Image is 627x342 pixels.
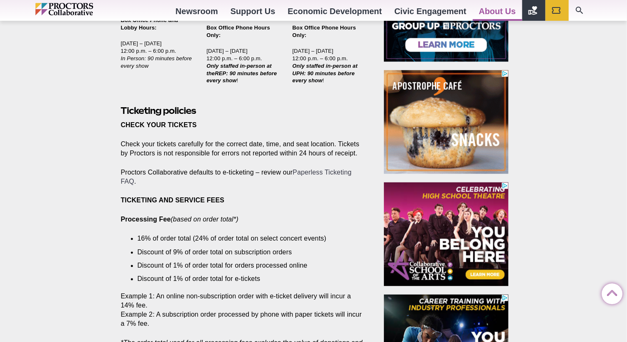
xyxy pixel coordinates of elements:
em: Only staffed in-person at UPH: 90 minutes before every show [293,63,358,84]
li: Discount of 1% of order total for e-tickets [138,275,353,284]
p: [DATE] – [DATE] 12:00 p.m. – 6:00 p.m. [121,40,194,70]
strong: Box Office Phone Hours Only: [293,25,356,38]
strong: CHECK YOUR TICKETS [121,121,197,128]
iframe: Advertisement [384,70,509,174]
h2: Ticketing policies [121,104,365,117]
a: Back to Top [602,284,619,300]
li: Discount of 9% of order total on subscription orders [138,248,353,257]
li: 16% of order total (24% of order total on select concert events) [138,234,353,244]
p: Proctors Collaborative defaults to e-ticketing – review our . [121,168,365,186]
strong: TICKETING AND SERVICE FEES [121,197,225,204]
iframe: Advertisement [384,182,509,286]
p: Check your tickets carefully for the correct date, time, and seat location. Tickets by Proctors i... [121,140,365,158]
em: In Person: 90 minutes before every show [121,55,192,69]
strong: Only staffed in-person at theREP: 90 minutes before every show [207,63,277,84]
li: Discount of 1% of order total for orders processed online [138,261,353,271]
strong: Processing Fee [121,216,171,223]
strong: Box Office Phone Hours Only: [207,25,270,38]
p: Example 1: An online non-subscription order with e-ticket delivery will incur a 14% fee. Example ... [121,292,365,329]
img: Proctors logo [35,3,129,15]
p: [DATE] – [DATE] 12:00 p.m. – 6:00 p.m. ! [207,47,279,85]
p: [DATE] – [DATE] 12:00 p.m. – 6:00 p.m. ! [293,47,365,85]
em: (based on order total*) [171,216,239,223]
